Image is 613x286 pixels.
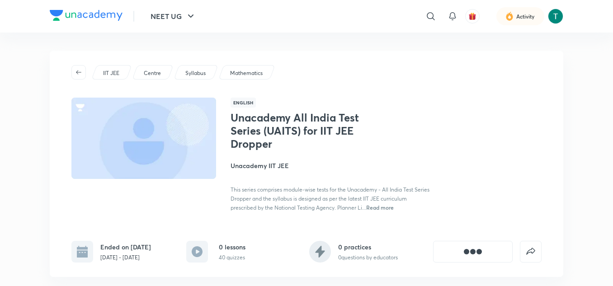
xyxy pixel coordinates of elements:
a: Company Logo [50,10,123,23]
button: [object Object] [433,241,513,263]
a: Mathematics [229,69,264,77]
button: avatar [465,9,480,23]
img: Company Logo [50,10,123,21]
span: English [231,98,256,108]
h4: Unacademy IIT JEE [231,161,433,170]
p: Centre [144,69,161,77]
span: Read more [366,204,394,211]
p: IIT JEE [103,69,119,77]
p: Mathematics [230,69,263,77]
a: Centre [142,69,163,77]
button: false [520,241,542,263]
img: Tajvendra Singh [548,9,563,24]
img: Thumbnail [70,97,217,180]
a: IIT JEE [102,69,121,77]
span: This series comprises module-wise tests for the Unacademy - All India Test Series Dropper and the... [231,186,429,211]
img: activity [505,11,514,22]
h6: Ended on [DATE] [100,242,151,252]
p: Syllabus [185,69,206,77]
p: [DATE] - [DATE] [100,253,151,262]
a: Syllabus [184,69,207,77]
h6: 0 lessons [219,242,245,252]
p: 40 quizzes [219,253,245,262]
h6: 0 practices [338,242,398,252]
h1: Unacademy All India Test Series (UAITS) for IIT JEE Dropper [231,111,378,150]
p: 0 questions by educators [338,253,398,262]
button: NEET UG [145,7,202,25]
img: avatar [468,12,476,20]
